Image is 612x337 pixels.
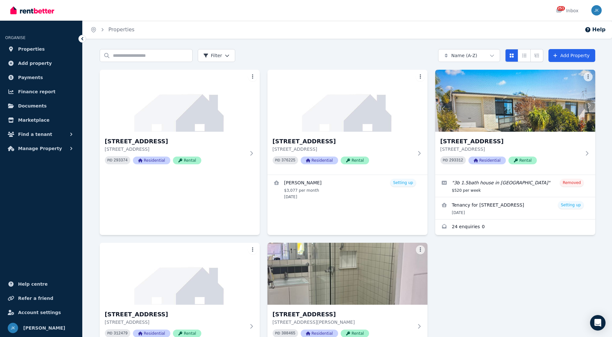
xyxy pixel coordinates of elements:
p: [STREET_ADDRESS] [105,146,246,152]
p: [STREET_ADDRESS] [273,146,413,152]
a: Add property [5,57,77,70]
div: Open Intercom Messenger [590,315,606,331]
a: Documents [5,99,77,112]
a: Edit listing: 3b 1.5bath house in Scarness [435,175,595,197]
a: Add Property [548,49,595,62]
p: [STREET_ADDRESS] [440,146,581,152]
a: View details for Irene Windsor [267,175,427,203]
span: Help centre [18,280,48,288]
p: [STREET_ADDRESS] [105,319,246,325]
small: PID [107,332,113,335]
div: View options [505,49,543,62]
span: Find a tenant [18,130,52,138]
span: Name (A-Z) [451,52,477,59]
a: Marketplace [5,114,77,127]
img: Joanna Kunicka [591,5,602,15]
button: Expanded list view [530,49,543,62]
button: More options [584,72,593,81]
span: Manage Property [18,145,62,152]
code: 308465 [281,331,295,336]
button: Card view [505,49,518,62]
button: More options [416,245,425,254]
a: 51 Wynyard St, Cleveland[STREET_ADDRESS][STREET_ADDRESS]PID 376225ResidentialRental [267,70,427,175]
button: Manage Property [5,142,77,155]
span: Marketplace [18,116,49,124]
span: Documents [18,102,47,110]
span: [PERSON_NAME] [23,324,65,332]
h3: [STREET_ADDRESS] [105,137,246,146]
img: RentBetter [10,5,54,15]
a: Finance report [5,85,77,98]
img: 61 Hillcrest Avenue, Scarness [435,70,595,132]
a: Payments [5,71,77,84]
a: Properties [108,26,135,33]
span: Add property [18,59,52,67]
code: 293374 [114,158,127,163]
span: Rental [508,157,537,164]
span: Payments [18,74,43,81]
img: 107 Cornwall Street, Annerley [267,243,427,305]
code: 293312 [449,158,463,163]
span: Rental [341,157,369,164]
span: Residential [301,157,338,164]
button: Filter [198,49,236,62]
button: More options [248,72,257,81]
span: Residential [133,157,170,164]
button: Name (A-Z) [438,49,500,62]
small: PID [443,158,448,162]
code: 376225 [281,158,295,163]
a: Account settings [5,306,77,319]
a: 61 Hillcrest Avenue, Scarness[STREET_ADDRESS][STREET_ADDRESS]PID 293312ResidentialRental [435,70,595,175]
span: Finance report [18,88,55,96]
button: Find a tenant [5,128,77,141]
img: 49 Wynyard Street, Cleveland [100,70,260,132]
h3: [STREET_ADDRESS] [105,310,246,319]
button: Help [585,26,606,34]
img: 51 Wynyard St, Cleveland [267,70,427,132]
img: Joanna Kunicka [8,323,18,333]
small: PID [275,158,280,162]
span: Refer a friend [18,294,53,302]
img: 99 Holland Road, Holland Park [100,243,260,305]
span: Rental [173,157,201,164]
a: 49 Wynyard Street, Cleveland[STREET_ADDRESS][STREET_ADDRESS]PID 293374ResidentialRental [100,70,260,175]
a: Help centre [5,278,77,291]
span: Properties [18,45,45,53]
h3: [STREET_ADDRESS] [440,137,581,146]
span: Account settings [18,309,61,316]
a: Refer a friend [5,292,77,305]
button: Compact list view [518,49,531,62]
small: PID [107,158,113,162]
span: Residential [468,157,506,164]
button: More options [248,245,257,254]
span: Filter [203,52,222,59]
p: [STREET_ADDRESS][PERSON_NAME] [273,319,413,325]
code: 312479 [114,331,127,336]
a: Properties [5,43,77,56]
small: PID [275,332,280,335]
h3: [STREET_ADDRESS] [273,310,413,319]
nav: Breadcrumb [83,21,142,39]
button: More options [416,72,425,81]
h3: [STREET_ADDRESS] [273,137,413,146]
div: Inbox [556,7,578,14]
span: ORGANISE [5,36,25,40]
a: View details for Tenancy for 61 Hillcrest Avenue, Scarness [435,197,595,219]
span: 251 [557,6,565,11]
a: Enquiries for 61 Hillcrest Avenue, Scarness [435,220,595,235]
